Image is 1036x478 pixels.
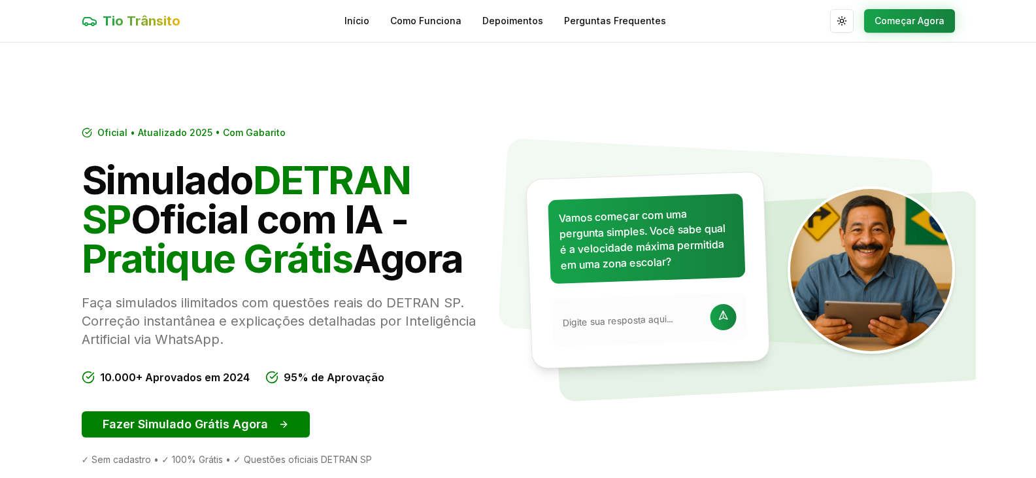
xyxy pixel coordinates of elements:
[82,294,508,349] p: Faça simulados ilimitados com questões reais do DETRAN SP. Correção instantânea e explicações det...
[82,411,310,437] button: Fazer Simulado Grátis Agora
[344,14,369,27] a: Início
[482,14,543,27] a: Depoimentos
[100,369,250,385] span: 10.000+ Aprovados em 2024
[82,235,353,282] span: Pratique Grátis
[82,453,508,466] div: ✓ Sem cadastro • ✓ 100% Grátis • ✓ Questões oficiais DETRAN SP
[564,14,666,27] a: Perguntas Frequentes
[82,160,508,278] h1: Simulado Oficial com IA - Agora
[558,204,734,273] p: Vamos começar com uma pergunta simples. Você sabe qual é a velocidade máxima permitida em uma zon...
[82,12,180,30] a: Tio Trânsito
[562,311,703,329] input: Digite sua resposta aqui...
[97,126,286,139] span: Oficial • Atualizado 2025 • Com Gabarito
[284,369,384,385] span: 95% de Aprovação
[788,186,955,354] img: Tio Trânsito
[103,12,180,30] span: Tio Trânsito
[390,14,461,27] a: Como Funciona
[864,9,955,33] button: Começar Agora
[82,156,411,243] span: DETRAN SP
